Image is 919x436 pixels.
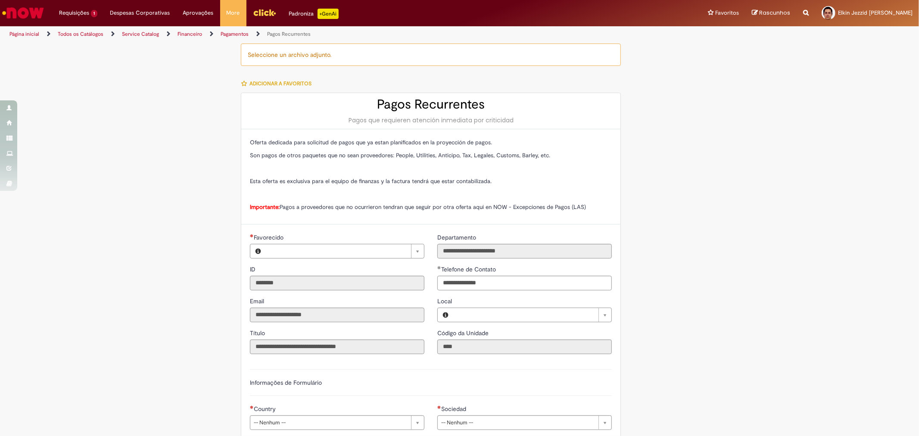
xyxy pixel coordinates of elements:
div: Padroniza [289,9,339,19]
button: Favorecido, Visualizar este registro [250,244,266,258]
label: Somente leitura - Código da Unidade [437,329,490,337]
span: Sociedad [441,405,468,413]
a: Página inicial [9,31,39,37]
label: Somente leitura - Título [250,329,267,337]
div: Pagos que requieren atención inmediata por criticidad [250,116,612,125]
label: Informações de Formulário [250,379,322,386]
span: Oferta dedicada para solicitud de pagos que ya estan planificados en la proyección de pagos. [250,139,492,146]
h2: Pagos Recurrentes [250,97,612,112]
input: Telefone de Contato [437,276,612,290]
span: Necessários - Favorecido [254,234,285,241]
img: click_logo_yellow_360x200.png [253,6,276,19]
a: Pagos Recurrentes [267,31,311,37]
span: Necessários [437,405,441,409]
span: Son pagos de otros paquetes que no sean proveedores: People, Utilities, Anticipo, Tax, Legales, C... [250,152,550,159]
input: ID [250,276,424,290]
span: -- Nenhum -- [254,416,407,430]
ul: Trilhas de página [6,26,606,42]
input: Email [250,308,424,322]
a: Service Catalog [122,31,159,37]
span: Local [437,297,454,305]
span: Rascunhos [759,9,790,17]
p: +GenAi [318,9,339,19]
label: Somente leitura - ID [250,265,257,274]
a: Financeiro [178,31,202,37]
span: More [227,9,240,17]
strong: Importante: [250,203,280,211]
label: Somente leitura - Departamento [437,233,478,242]
button: Local, Visualizar este registro [438,308,453,322]
span: Esta oferta es exclusiva para el equipo de finanzas y la factura tendrá que estar contabilizada. [250,178,492,185]
a: Limpar campo Favorecido [266,244,424,258]
span: Telefone de Contato [441,265,498,273]
a: Pagamentos [221,31,249,37]
a: Todos os Catálogos [58,31,103,37]
input: Título [250,339,424,354]
span: Somente leitura - ID [250,265,257,273]
input: Departamento [437,244,612,258]
span: Somente leitura - Departamento [437,234,478,241]
span: Necessários [250,234,254,237]
div: Seleccione un archivo adjunto. [241,44,621,66]
button: Adicionar a Favoritos [241,75,316,93]
span: Favoritos [715,9,739,17]
a: Limpar campo Local [453,308,611,322]
span: Obrigatório Preenchido [437,266,441,269]
span: 1 [91,10,97,17]
span: Pagos a proveedores que no ocurrieron tendran que seguir por otra oferta aqui en NOW - Excepcione... [250,203,586,211]
label: Somente leitura - Email [250,297,266,305]
span: Aprovações [183,9,214,17]
img: ServiceNow [1,4,45,22]
span: Despesas Corporativas [110,9,170,17]
span: Adicionar a Favoritos [249,80,312,87]
span: Necessários [250,405,254,409]
a: Rascunhos [752,9,790,17]
span: -- Nenhum -- [441,416,594,430]
span: Requisições [59,9,89,17]
span: Country [254,405,277,413]
span: Elkin Jezzid [PERSON_NAME] [838,9,913,16]
span: Somente leitura - Email [250,297,266,305]
input: Código da Unidade [437,339,612,354]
